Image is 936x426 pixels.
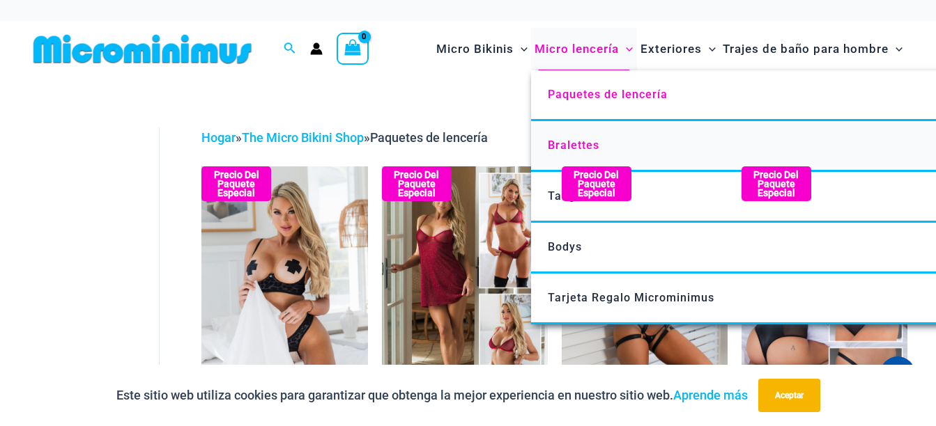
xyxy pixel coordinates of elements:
span: Tangas [548,189,589,203]
nav: Navegación del sitio [431,26,908,72]
span: Bodys [548,240,582,253]
img: MM SHOP LOGO PLANO [28,33,257,65]
span: » » [201,130,488,145]
span: Tarjeta Regalo Microminimus [548,291,714,304]
span: Paquetes de lencería [548,88,668,101]
span: Alternar menú [889,31,903,67]
button: Aceptar [758,379,820,412]
img: Guilty Pleasures Colección Roja Pack F [382,166,548,415]
a: Trajes de baño para hombreMenu ToggleAlternar menú [719,28,906,70]
span: Paquetes de lencería [370,130,488,145]
span: Bralettes [548,139,599,152]
a: Aprende más [673,388,748,402]
b: Precio del paquete especial [382,171,452,198]
font: Trajes de baño para hombre [723,42,889,56]
span: Alternar menú [514,31,528,67]
a: ExterioresMenu ToggleAlternar menú [637,28,719,70]
a: Hogar [201,130,236,145]
p: Este sitio web utiliza cookies para garantizar que obtenga la mejor experiencia en nuestro sitio ... [116,385,748,406]
b: Precio del paquete especial [562,171,631,198]
a: Sujetador Nights Fall Silver Leopard 1036 6046 Tanga 09v2 Nights Fall Silver Leopard 1036 Bra 604... [201,166,367,415]
font: Exteriores [640,42,702,56]
font: Micro Bikinis [436,42,514,56]
b: Precio del paquete especial [201,171,271,198]
img: Sujetador Nights Fall Silver Leopard 1036 6046 Tanga 09v2 [201,166,367,415]
a: Ver carrito de compras, vacío [337,33,369,65]
a: The Micro Bikini Shop [242,130,364,145]
iframe: TrustedSite Certified [35,116,160,395]
font: Micro lencería [535,42,619,56]
a: Enlace del icono de la cuenta [310,42,323,55]
a: Enlace del icono de búsqueda [284,40,296,58]
a: Micro BikinisMenu ToggleAlternar menú [433,28,531,70]
a: Micro lenceríaMenu ToggleAlternar menú [531,28,636,70]
a: Guilty Pleasures Colección Roja Pack F Guilty Pleasures Red Collection Pack BGuilty Pleasures Red... [382,166,548,415]
span: Alternar menú [702,31,716,67]
b: Precio del paquete especial [742,171,811,198]
span: Alternar menú [619,31,633,67]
